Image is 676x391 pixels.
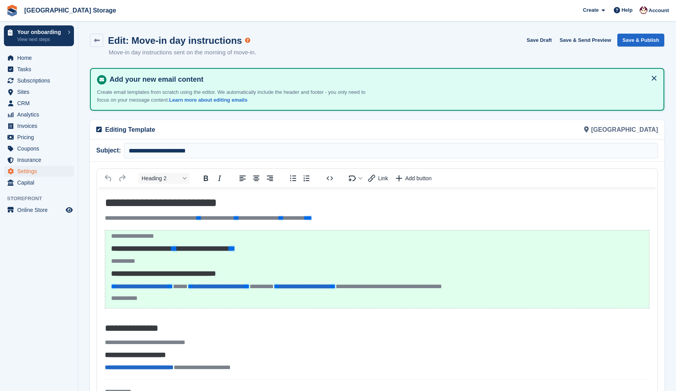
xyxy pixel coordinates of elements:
[392,173,436,184] button: Insert a call-to-action button
[244,37,251,44] div: Tooltip anchor
[286,173,300,184] button: Bullet list
[17,166,64,177] span: Settings
[4,132,74,143] a: menu
[236,173,249,184] button: Align left
[617,34,664,47] button: Save & Publish
[250,173,263,184] button: Align center
[405,175,432,181] span: Add button
[4,64,74,75] a: menu
[622,6,633,14] span: Help
[4,204,74,215] a: menu
[17,109,64,120] span: Analytics
[377,120,663,139] div: [GEOGRAPHIC_DATA]
[17,204,64,215] span: Online Store
[4,120,74,131] a: menu
[4,166,74,177] a: menu
[4,109,74,120] a: menu
[17,98,64,109] span: CRM
[17,64,64,75] span: Tasks
[21,4,119,17] a: [GEOGRAPHIC_DATA] Storage
[213,173,226,184] button: Italic
[4,143,74,154] a: menu
[6,5,18,16] img: stora-icon-8386f47178a22dfd0bd8f6a31ec36ba5ce8667c1dd55bd0f319d3a0aa187defe.svg
[17,75,64,86] span: Subscriptions
[106,75,657,84] h4: Add your new email content
[640,6,647,14] img: Andrew Lacey
[4,154,74,165] a: menu
[346,173,365,184] button: Insert merge tag
[557,34,615,47] button: Save & Send Preview
[378,175,388,181] span: Link
[523,34,555,47] button: Save Draft
[4,25,74,46] a: Your onboarding View next steps
[7,195,78,203] span: Storefront
[142,175,180,181] span: Heading 2
[102,173,115,184] button: Undo
[17,120,64,131] span: Invoices
[97,88,371,104] p: Create email templates from scratch using the editor. We automatically include the header and foo...
[96,146,124,155] span: Subject:
[4,86,74,97] a: menu
[4,52,74,63] a: menu
[17,36,64,43] p: View next steps
[583,6,599,14] span: Create
[199,173,212,184] button: Bold
[4,177,74,188] a: menu
[105,125,372,135] p: Editing Template
[17,29,64,35] p: Your onboarding
[263,173,277,184] button: Align right
[17,143,64,154] span: Coupons
[115,173,129,184] button: Redo
[65,205,74,215] a: Preview store
[17,154,64,165] span: Insurance
[4,75,74,86] a: menu
[17,177,64,188] span: Capital
[300,173,313,184] button: Numbered list
[169,97,247,103] a: Learn more about editing emails
[17,132,64,143] span: Pricing
[17,86,64,97] span: Sites
[365,173,392,184] button: Insert link with variable
[4,98,74,109] a: menu
[323,173,336,184] button: Source code
[649,7,669,14] span: Account
[109,48,256,57] p: Move-in day instructions sent on the morning of move-in.
[108,35,242,46] h1: Edit: Move-in day instructions
[17,52,64,63] span: Home
[138,173,189,184] button: Block Heading 2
